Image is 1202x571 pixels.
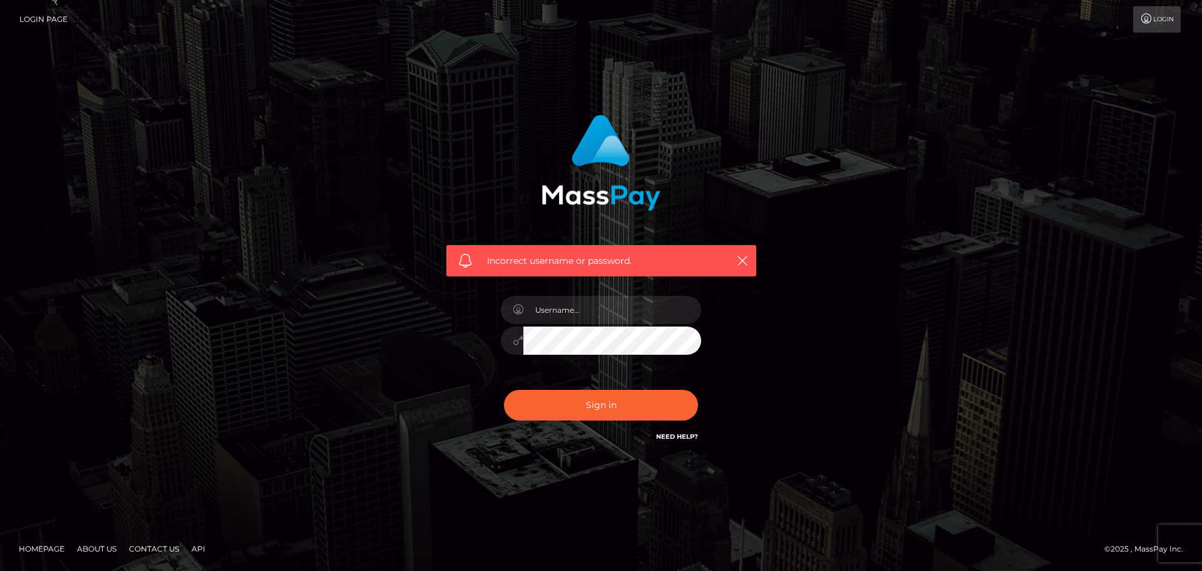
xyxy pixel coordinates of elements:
[656,432,698,441] a: Need Help?
[523,296,701,324] input: Username...
[1104,542,1193,556] div: © 2025 , MassPay Inc.
[504,390,698,421] button: Sign in
[124,539,184,558] a: Contact Us
[1133,6,1181,33] a: Login
[187,539,210,558] a: API
[19,6,68,33] a: Login Page
[487,254,716,268] span: Incorrect username or password.
[14,539,69,558] a: Homepage
[72,539,121,558] a: About Us
[542,115,660,211] img: MassPay Login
